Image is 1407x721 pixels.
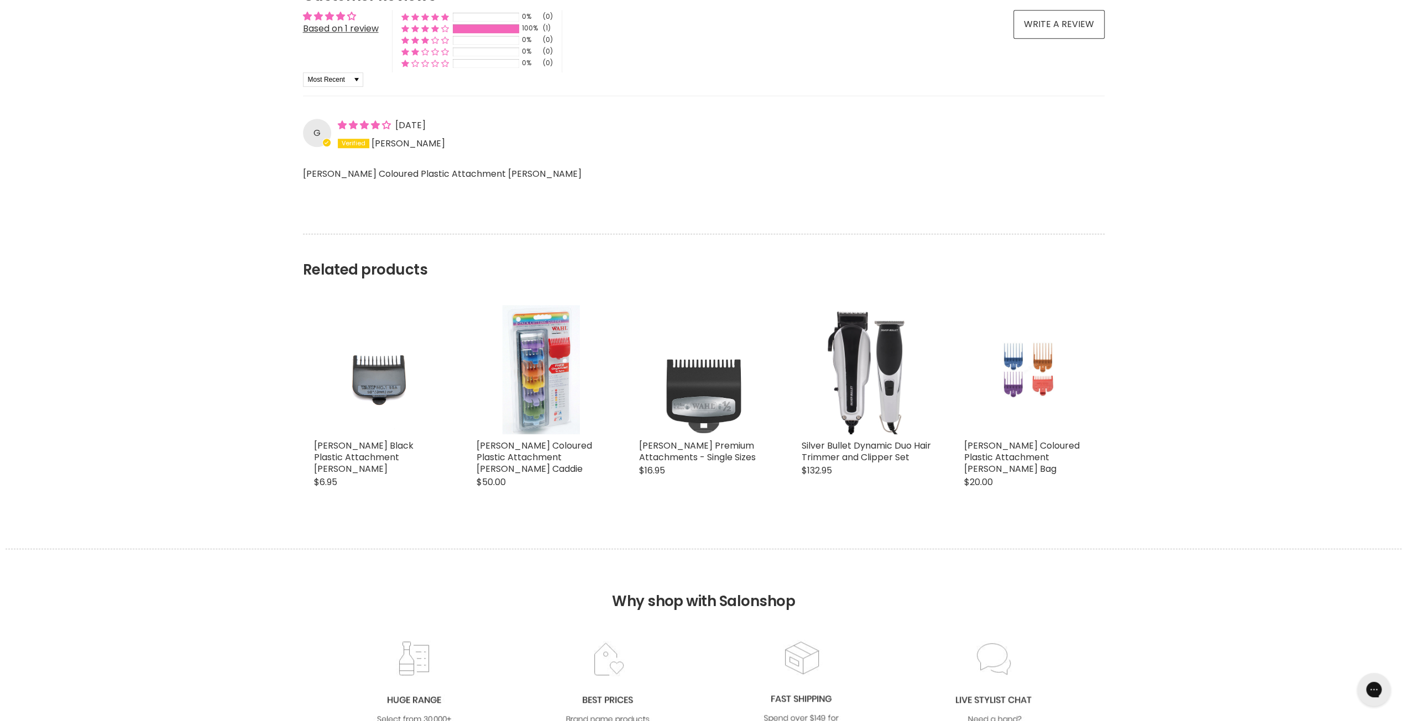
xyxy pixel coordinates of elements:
[303,166,1105,196] p: [PERSON_NAME] Coloured Plastic Attachment [PERSON_NAME]
[401,24,449,33] div: 100% (1) reviews with 4 star rating
[477,476,506,488] span: $50.00
[395,119,426,131] span: [DATE]
[335,305,422,434] img: Wahl Black Plastic Attachment Combs
[477,305,606,434] a: Wahl Coloured Plastic Attachment Combs Caddie Wahl Coloured Plastic Attachment Combs Caddie
[986,305,1071,434] img: Wahl Coloured Plastic Attachment Combs Bag
[543,24,551,33] div: (1)
[502,305,579,434] img: Wahl Coloured Plastic Attachment Combs Caddie
[303,72,363,87] select: Sort dropdown
[639,439,756,464] a: [PERSON_NAME] Premium Attachments - Single Sizes
[1352,669,1396,710] iframe: Gorgias live chat messenger
[303,119,331,147] div: G
[477,439,592,475] a: [PERSON_NAME] Coloured Plastic Attachment [PERSON_NAME] Caddie
[1013,10,1105,39] a: Write a review
[314,305,443,434] a: Wahl Black Plastic Attachment Combs Wahl Black Plastic Attachment Combs
[522,24,540,33] div: 100%
[802,305,931,434] img: Silver Bullet Dynamic Duo Hair Trimmer and Clipper Set
[314,476,337,488] span: $6.95
[303,234,1105,278] h2: Related products
[964,439,1080,475] a: [PERSON_NAME] Coloured Plastic Attachment [PERSON_NAME] Bag
[303,22,379,35] a: Based on 1 review
[639,305,768,434] a: Wahl Premium Attachments - Single Sizes Wahl Premium Attachments - Single Sizes
[802,305,931,434] a: Silver Bullet Dynamic Duo Hair Trimmer and Clipper Set Silver Bullet Dynamic Duo Hair Trimmer and...
[6,549,1401,627] h2: Why shop with Salonshop
[314,439,414,475] a: [PERSON_NAME] Black Plastic Attachment [PERSON_NAME]
[372,137,445,150] span: [PERSON_NAME]
[639,464,665,477] span: $16.95
[303,10,379,23] div: Average rating is 4.00 stars
[655,305,752,434] img: Wahl Premium Attachments - Single Sizes
[964,305,1094,434] a: Wahl Coloured Plastic Attachment Combs Bag Wahl Coloured Plastic Attachment Combs Bag
[802,464,832,477] span: $132.95
[964,476,993,488] span: $20.00
[802,439,931,464] a: Silver Bullet Dynamic Duo Hair Trimmer and Clipper Set
[338,119,393,131] span: 4 star review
